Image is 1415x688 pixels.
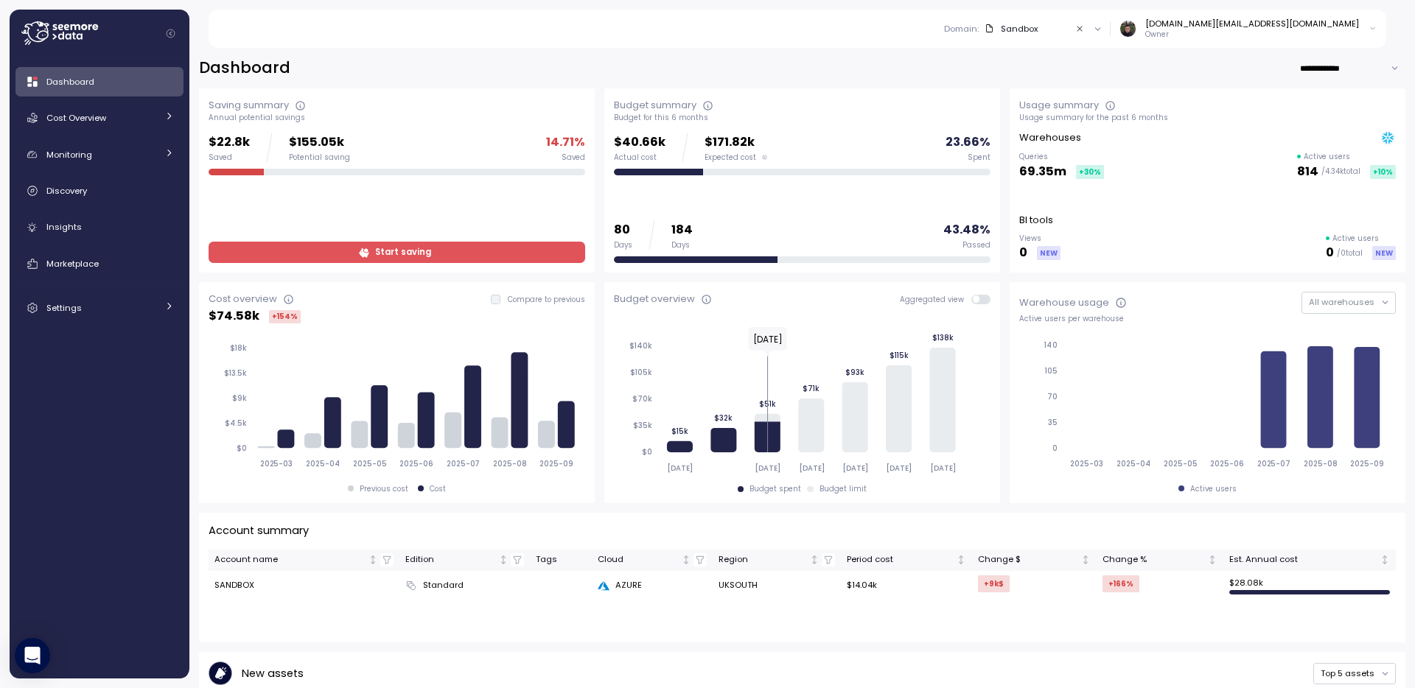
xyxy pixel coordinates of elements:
span: Marketplace [46,258,99,270]
tspan: $140k [629,341,652,351]
div: Not sorted [681,555,691,565]
p: 814 [1297,162,1318,182]
tspan: $105k [630,368,652,377]
p: $22.8k [209,133,250,152]
span: Insights [46,221,82,233]
tspan: $71k [803,384,820,393]
a: Start saving [209,242,585,263]
div: Period cost [847,553,954,566]
button: Clear value [1074,22,1087,35]
tspan: $32k [714,413,733,423]
tspan: 2025-07 [1257,459,1291,468]
tspan: 2025-07 [447,459,481,468]
p: 80 [614,220,632,240]
div: Not sorted [368,555,378,565]
div: Budget for this 6 months [614,113,990,123]
span: Dashboard [46,76,94,88]
p: 184 [671,220,693,240]
tspan: 2025-09 [1352,459,1386,468]
div: Passed [962,240,990,250]
span: Discovery [46,185,87,197]
th: Period costNot sorted [841,550,972,571]
div: Not sorted [1080,555,1091,565]
div: Not sorted [956,555,966,565]
tspan: $93k [845,368,864,377]
p: $ 74.58k [209,306,259,326]
p: Active users [1332,234,1379,244]
p: 14.71 % [546,133,585,152]
p: $171.82k [705,133,767,152]
div: Budget spent [750,484,801,494]
tspan: 2025-03 [1071,459,1104,468]
th: Est. Annual costNot sorted [1223,550,1396,571]
tspan: 2025-04 [1117,459,1151,468]
tspan: [DATE] [886,463,912,473]
span: All warehouses [1309,296,1374,308]
tspan: $35k [633,421,652,430]
div: Not sorted [809,555,820,565]
div: +10 % [1370,165,1396,179]
p: Queries [1019,152,1104,162]
div: Usage summary [1019,98,1099,113]
span: Aggregated view [900,295,971,304]
div: AZURE [598,579,707,592]
th: CloudNot sorted [592,550,713,571]
tspan: $4.5k [225,418,247,428]
span: Standard [423,579,464,592]
p: 69.35m [1019,162,1066,182]
text: [DATE] [752,333,782,345]
tspan: $70k [632,394,652,404]
tspan: 2025-06 [400,459,434,468]
div: Saved [209,152,250,163]
tspan: $138k [932,333,953,343]
div: Days [614,240,632,250]
span: Cost Overview [46,112,106,124]
div: Days [671,240,693,250]
div: Change $ [978,553,1078,566]
div: Region [719,553,807,566]
tspan: [DATE] [930,463,956,473]
p: / 0 total [1337,248,1363,259]
div: Account name [214,553,366,566]
div: [DOMAIN_NAME][EMAIL_ADDRESS][DOMAIN_NAME] [1145,18,1359,29]
tspan: $0 [642,447,652,457]
div: Not sorted [1380,555,1390,565]
tspan: 70 [1047,392,1058,401]
tspan: 2025-03 [259,459,293,468]
div: +154 % [269,310,301,323]
span: Monitoring [46,149,92,161]
tspan: 140 [1044,340,1058,350]
div: Cloud [598,553,679,566]
p: Domain : [944,23,979,35]
td: $14.04k [841,571,972,600]
div: Saved [562,152,585,163]
tspan: [DATE] [798,463,824,473]
div: NEW [1372,246,1396,260]
a: Dashboard [15,67,184,96]
div: Edition [405,553,496,566]
td: UKSOUTH [713,571,841,600]
span: Settings [46,302,82,314]
div: Active users per warehouse [1019,314,1396,324]
button: Top 5 assets [1313,663,1396,684]
div: +9k $ [978,575,1010,592]
tspan: 2025-04 [306,459,340,468]
span: Expected cost [705,152,756,163]
tspan: 2025-05 [1164,459,1198,468]
tspan: [DATE] [755,463,780,473]
button: Collapse navigation [161,28,180,39]
p: Compare to previous [508,295,585,305]
p: New assets [242,665,304,682]
img: 8a667c340b96c72f6b400081a025948b [1120,21,1136,36]
div: NEW [1037,246,1061,260]
p: Views [1019,234,1061,244]
tspan: $9k [232,393,247,403]
div: Usage summary for the past 6 months [1019,113,1396,123]
p: $40.66k [614,133,665,152]
tspan: 2025-05 [353,459,387,468]
a: Insights [15,213,184,242]
div: Change % [1103,553,1205,566]
tspan: [DATE] [667,463,693,473]
tspan: 2025-08 [494,459,528,468]
a: Monitoring [15,140,184,169]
